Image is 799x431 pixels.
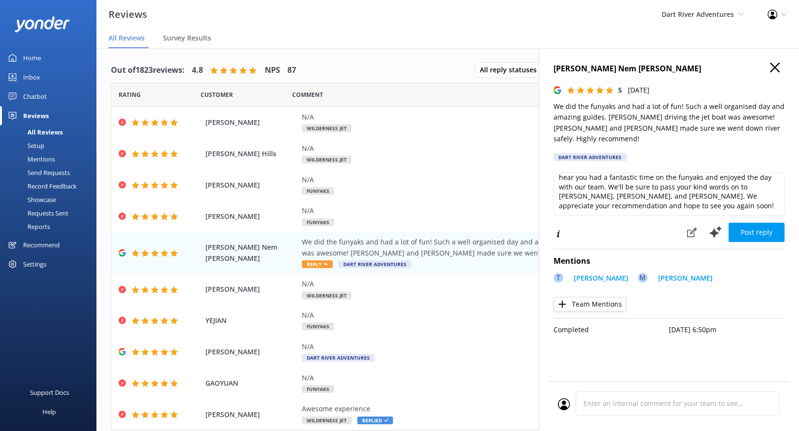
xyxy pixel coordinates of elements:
span: Funyaks [302,385,334,393]
button: Post reply [729,223,785,242]
div: N/A [302,341,719,352]
div: Awesome experience [302,404,719,414]
div: Reviews [23,106,49,125]
span: Funyaks [302,218,334,226]
p: [PERSON_NAME] [658,273,713,283]
div: Support Docs [30,383,69,402]
img: yonder-white-logo.png [14,16,70,32]
span: Reply [302,260,333,268]
a: Reports [6,220,96,233]
span: YEJIAN [205,315,297,326]
p: [DATE] [628,85,650,95]
div: N/A [302,310,719,321]
span: Question [292,90,323,99]
img: user_profile.svg [558,398,570,410]
span: [PERSON_NAME] [205,117,297,128]
a: [PERSON_NAME] [653,273,713,286]
textarea: Thank you so much for your wonderful review! We're thrilled to hear you had a fantastic time on t... [554,173,785,216]
a: All Reviews [6,125,96,139]
span: [PERSON_NAME] [205,180,297,190]
span: [PERSON_NAME] [205,347,297,357]
div: Mentions [6,152,55,166]
a: Mentions [6,152,96,166]
a: Requests Sent [6,206,96,220]
span: Date [201,90,233,99]
span: [PERSON_NAME] [205,409,297,420]
div: N/A [302,279,719,289]
button: Close [770,63,780,73]
div: Setup [6,139,44,152]
h4: Out of 1823 reviews: [111,64,185,77]
p: [PERSON_NAME] [574,273,628,283]
h4: 87 [287,64,296,77]
span: [PERSON_NAME] [205,211,297,222]
div: Record Feedback [6,179,77,193]
span: [PERSON_NAME] Nem [PERSON_NAME] [205,242,297,264]
span: Survey Results [163,33,211,43]
h3: Reviews [108,7,147,22]
a: Record Feedback [6,179,96,193]
div: Requests Sent [6,206,68,220]
div: N/A [302,205,719,216]
a: [PERSON_NAME] [569,273,628,286]
span: Dart River Adventures [662,10,734,19]
div: N/A [302,143,719,154]
span: Replied [357,417,393,424]
div: Home [23,48,41,67]
span: All Reviews [108,33,145,43]
div: We did the funyaks and had a lot of fun! Such a well organised day and amazing guides. [PERSON_NA... [302,237,719,258]
div: Settings [23,255,46,274]
div: T [554,273,563,283]
div: M [638,273,648,283]
div: Help [42,402,56,421]
a: Send Requests [6,166,96,179]
div: Inbox [23,67,40,87]
button: Team Mentions [554,297,626,311]
div: Dart River Adventures [554,153,626,161]
span: [PERSON_NAME] [205,284,297,295]
span: 5 [618,85,622,94]
div: Reports [6,220,50,233]
div: All Reviews [6,125,63,139]
div: Showcase [6,193,56,206]
span: Dart River Adventures [339,260,411,268]
span: Wilderness Jet [302,292,352,299]
span: Wilderness Jet [302,417,352,424]
span: Dart River Adventures [302,354,375,362]
h4: [PERSON_NAME] Nem [PERSON_NAME] [554,63,785,75]
p: Completed [554,324,669,335]
h4: NPS [265,64,280,77]
div: N/A [302,112,719,122]
p: We did the funyaks and had a lot of fun! Such a well organised day and amazing guides. [PERSON_NA... [554,101,785,145]
span: Date [119,90,141,99]
h4: 4.8 [192,64,203,77]
a: Setup [6,139,96,152]
div: Send Requests [6,166,70,179]
div: Recommend [23,235,60,255]
span: GAOYUAN [205,378,297,389]
a: Showcase [6,193,96,206]
span: [PERSON_NAME] Hills [205,148,297,159]
p: [DATE] 6:50pm [669,324,785,335]
h4: Mentions [554,255,785,268]
div: N/A [302,175,719,185]
span: Wilderness Jet [302,124,352,132]
span: Funyaks [302,323,334,330]
span: All reply statuses [480,65,542,75]
span: Funyaks [302,187,334,195]
div: Chatbot [23,87,47,106]
div: N/A [302,373,719,383]
span: Wilderness Jet [302,156,352,163]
